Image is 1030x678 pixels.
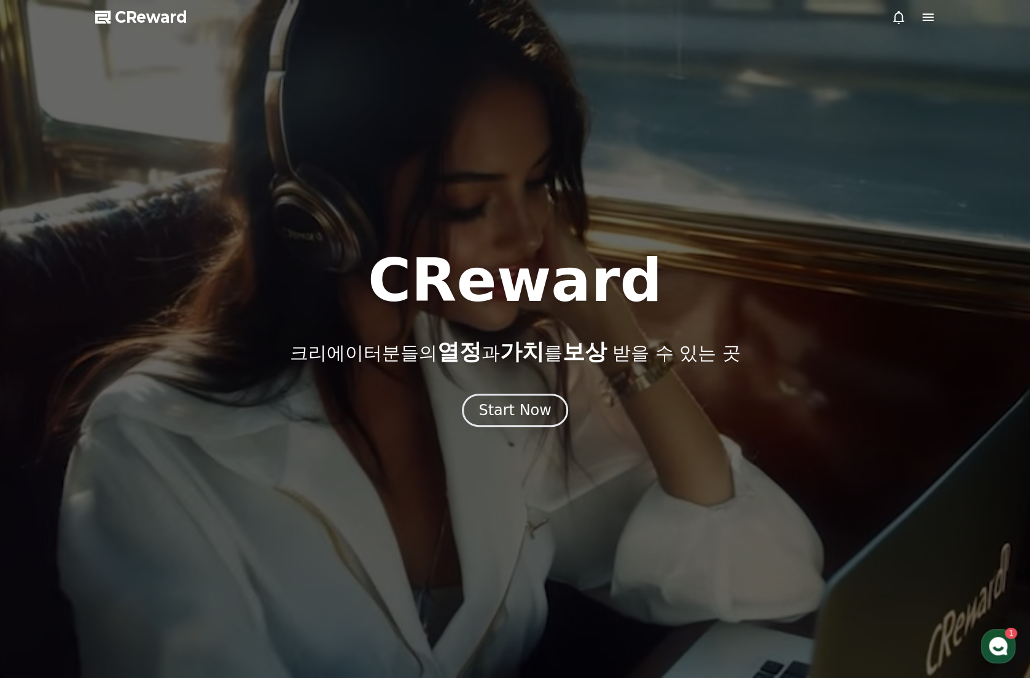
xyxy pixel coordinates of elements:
[462,406,568,418] a: Start Now
[562,339,606,364] span: 보상
[158,389,236,420] a: 설정
[112,408,127,418] span: 대화
[4,389,81,420] a: 홈
[81,389,158,420] a: 1대화
[368,251,662,310] h1: CReward
[39,408,46,418] span: 홈
[125,389,129,399] span: 1
[462,394,568,427] button: Start Now
[499,339,544,364] span: 가치
[95,7,187,27] a: CReward
[190,408,205,418] span: 설정
[437,339,481,364] span: 열정
[289,340,740,364] p: 크리에이터분들의 과 를 받을 수 있는 곳
[478,400,552,420] div: Start Now
[115,7,187,27] span: CReward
